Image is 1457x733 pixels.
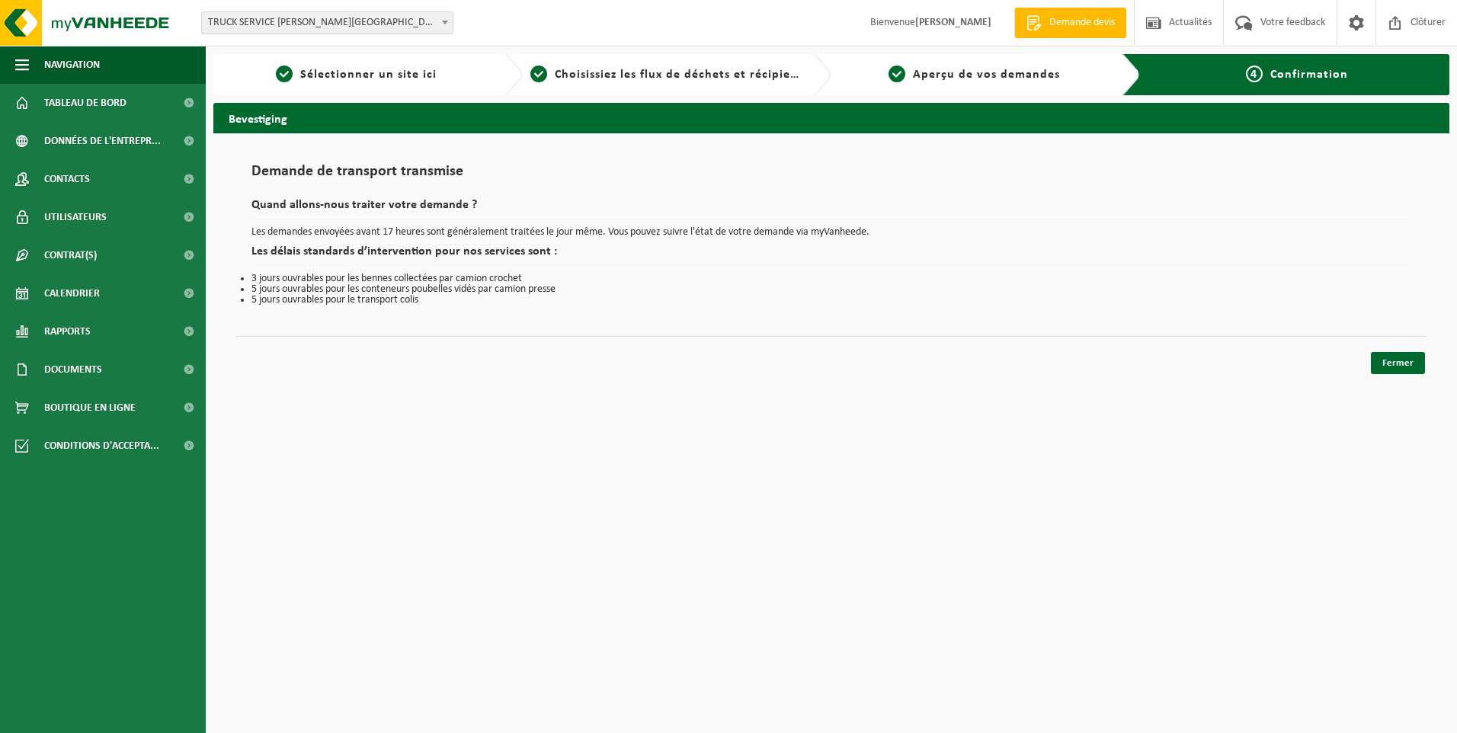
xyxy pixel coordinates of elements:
[300,69,437,81] span: Sélectionner un site ici
[1046,15,1119,30] span: Demande devis
[1270,69,1348,81] span: Confirmation
[1246,66,1263,82] span: 4
[1371,352,1425,374] a: Fermer
[44,84,126,122] span: Tableau de bord
[202,12,453,34] span: TRUCK SERVICE SEBASTIAN - HERSTAL - HERSTAL
[251,245,1411,266] h2: Les délais standards d’intervention pour nos services sont :
[530,66,547,82] span: 2
[44,122,161,160] span: Données de l'entrepr...
[44,389,136,427] span: Boutique en ligne
[913,69,1060,81] span: Aperçu de vos demandes
[221,66,492,84] a: 1Sélectionner un site ici
[251,164,1411,187] h1: Demande de transport transmise
[1014,8,1126,38] a: Demande devis
[839,66,1110,84] a: 3Aperçu de vos demandes
[555,69,809,81] span: Choisissiez les flux de déchets et récipients
[44,350,102,389] span: Documents
[44,160,90,198] span: Contacts
[276,66,293,82] span: 1
[251,274,1411,284] li: 3 jours ouvrables pour les bennes collectées par camion crochet
[530,66,802,84] a: 2Choisissiez les flux de déchets et récipients
[44,274,100,312] span: Calendrier
[44,46,100,84] span: Navigation
[251,284,1411,295] li: 5 jours ouvrables pour les conteneurs poubelles vidés par camion presse
[44,198,107,236] span: Utilisateurs
[889,66,905,82] span: 3
[44,312,91,350] span: Rapports
[915,17,991,28] strong: [PERSON_NAME]
[213,103,1449,133] h2: Bevestiging
[251,199,1411,219] h2: Quand allons-nous traiter votre demande ?
[251,295,1411,306] li: 5 jours ouvrables pour le transport colis
[44,427,159,465] span: Conditions d'accepta...
[201,11,453,34] span: TRUCK SERVICE SEBASTIAN - HERSTAL - HERSTAL
[44,236,97,274] span: Contrat(s)
[251,227,1411,238] p: Les demandes envoyées avant 17 heures sont généralement traitées le jour même. Vous pouvez suivre...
